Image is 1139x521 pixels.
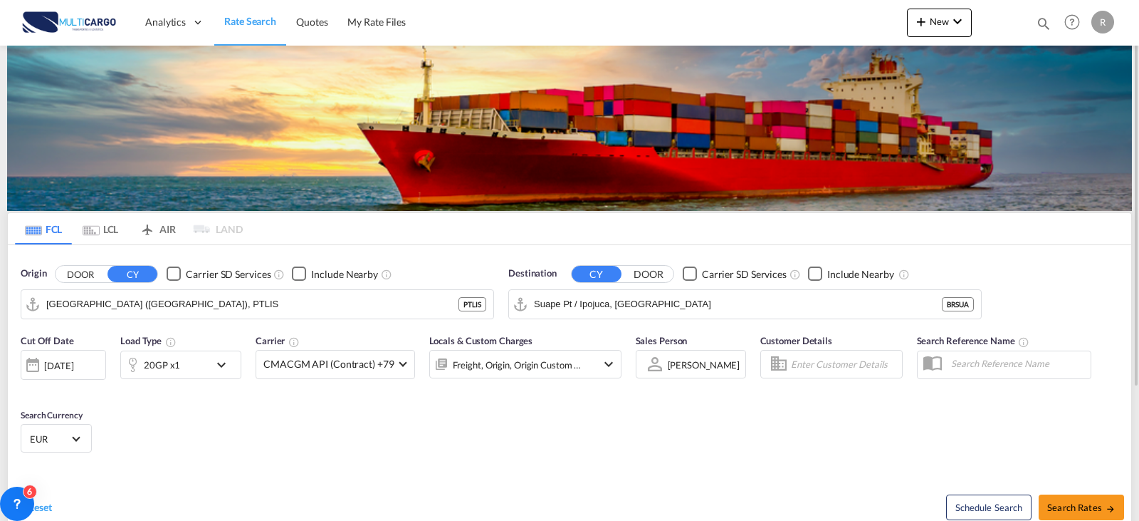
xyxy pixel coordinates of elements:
[917,335,1030,346] span: Search Reference Name
[429,350,621,378] div: Freight Origin Origin Custom Factory Stuffingicon-chevron-down
[458,297,486,311] div: PTLIS
[56,266,105,282] button: DOOR
[15,213,72,244] md-tab-item: FCL
[946,495,1032,520] button: Note: By default Schedule search will only considerorigin ports, destination ports and cut off da...
[534,294,942,315] input: Search by Port
[1018,336,1029,348] md-icon: Your search will be saved by the below given name
[21,6,117,38] img: 82db67801a5411eeacfdbd8acfa81e61.png
[296,16,327,28] span: Quotes
[381,269,392,280] md-icon: Unchecked: Ignores neighbouring ports when fetching rates.Checked : Includes neighbouring ports w...
[942,297,974,311] div: BRSUA
[139,221,156,232] md-icon: icon-airplane
[600,356,617,373] md-icon: icon-chevron-down
[808,267,894,282] md-checkbox: Checkbox No Ink
[292,267,378,282] md-checkbox: Checkbox No Ink
[263,357,394,371] span: CMACGM API (Contract) +79
[1091,11,1114,33] div: R
[311,267,378,282] div: Include Nearby
[898,269,910,280] md-icon: Unchecked: Ignores neighbouring ports when fetching rates.Checked : Includes neighbouring ports w...
[28,428,84,449] md-select: Select Currency: € EUREuro
[145,15,186,29] span: Analytics
[949,13,966,30] md-icon: icon-chevron-down
[1036,16,1051,37] div: icon-magnify
[636,335,688,346] span: Sales Person
[15,500,52,516] div: icon-refreshReset
[30,433,70,445] span: EUR
[256,335,300,346] span: Carrier
[791,354,898,375] input: Enter Customer Details
[288,336,300,348] md-icon: The selected Trucker/Carrierwill be displayed in the rate results If the rates are from another f...
[46,294,458,315] input: Search by Port
[907,9,972,37] button: icon-plus 400-fgNewicon-chevron-down
[21,410,83,421] span: Search Currency
[44,359,73,372] div: [DATE]
[913,16,966,27] span: New
[129,213,186,244] md-tab-item: AIR
[827,267,894,282] div: Include Nearby
[72,213,129,244] md-tab-item: LCL
[572,266,621,282] button: CY
[1036,16,1051,31] md-icon: icon-magnify
[347,16,406,28] span: My Rate Files
[1106,504,1116,514] md-icon: icon-arrow-right
[224,15,276,27] span: Rate Search
[15,213,243,244] md-pagination-wrapper: Use the left and right arrow keys to navigate between tabs
[702,267,787,282] div: Carrier SD Services
[453,355,582,375] div: Freight Origin Origin Custom Factory Stuffing
[1060,10,1091,36] div: Help
[21,378,31,398] md-datepicker: Select
[21,350,106,380] div: [DATE]
[944,353,1091,374] input: Search Reference Name
[107,266,157,282] button: CY
[165,336,177,348] md-icon: icon-information-outline
[666,354,742,375] md-select: Sales Person: Ricardo Santos
[273,269,285,280] md-icon: Unchecked: Search for CY (Container Yard) services for all selected carriers.Checked : Search for...
[186,267,271,282] div: Carrier SD Services
[120,335,177,346] span: Load Type
[760,335,832,346] span: Customer Details
[21,290,493,319] md-input-container: Lisbon (Lisboa), PTLIS
[28,501,52,513] span: Reset
[429,335,533,346] span: Locals & Custom Charges
[120,351,241,379] div: 20GP x1icon-chevron-down
[7,46,1132,211] img: LCL+%26+FCL+BACKGROUND.png
[21,335,74,346] span: Cut Off Date
[913,13,930,30] md-icon: icon-plus 400-fg
[668,359,740,371] div: [PERSON_NAME]
[213,356,237,373] md-icon: icon-chevron-down
[509,290,981,319] md-input-container: Suape Pt / Ipojuca, BRSUA
[21,267,46,281] span: Origin
[508,267,557,281] span: Destination
[167,267,271,282] md-checkbox: Checkbox No Ink
[1060,10,1084,34] span: Help
[1039,495,1124,520] button: Search Ratesicon-arrow-right
[683,267,787,282] md-checkbox: Checkbox No Ink
[789,269,801,280] md-icon: Unchecked: Search for CY (Container Yard) services for all selected carriers.Checked : Search for...
[624,266,673,282] button: DOOR
[1047,502,1116,513] span: Search Rates
[144,355,180,375] div: 20GP x1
